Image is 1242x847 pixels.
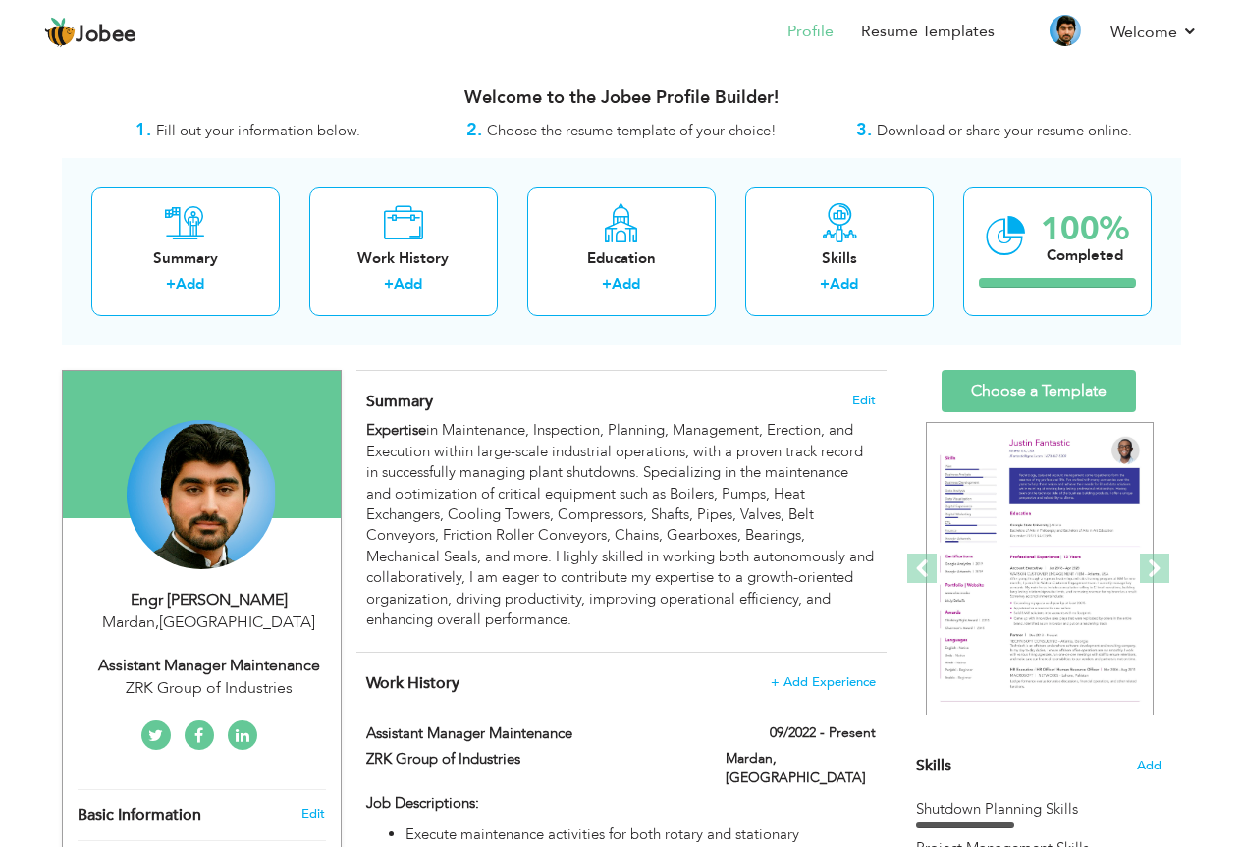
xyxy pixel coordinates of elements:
[366,392,875,411] h4: Adding a summary is a quick and easy way to highlight your experience and interests.
[107,248,264,269] div: Summary
[366,420,426,440] strong: Expertise
[1050,15,1081,46] img: Profile Img
[78,611,341,634] div: Mardan [GEOGRAPHIC_DATA]
[366,793,479,813] strong: Job Descriptions:
[155,611,159,633] span: ,
[176,274,204,293] a: Add
[487,121,777,140] span: Choose the resume template of your choice!
[156,121,360,140] span: Fill out your information below.
[78,677,341,700] div: ZRK Group of Industries
[856,118,872,142] strong: 3.
[301,805,325,822] a: Edit
[78,807,201,824] span: Basic Information
[384,274,394,294] label: +
[1110,21,1198,44] a: Welcome
[366,391,433,412] span: Summary
[612,274,640,293] a: Add
[78,655,341,677] div: Assistant Manager Maintenance
[394,274,422,293] a: Add
[44,17,136,48] a: Jobee
[166,274,176,294] label: +
[770,723,876,743] label: 09/2022 - Present
[44,17,76,48] img: jobee.io
[325,248,482,269] div: Work History
[787,21,834,43] a: Profile
[820,274,830,294] label: +
[1041,213,1129,245] div: 100%
[602,274,612,294] label: +
[366,420,875,630] div: in Maintenance, Inspection, Planning, Management, Erection, and Execution within large-scale indu...
[942,370,1136,412] a: Choose a Template
[830,274,858,293] a: Add
[726,749,876,788] label: Mardan, [GEOGRAPHIC_DATA]
[366,749,696,769] label: ZRK Group of Industries
[135,118,151,142] strong: 1.
[543,248,700,269] div: Education
[366,723,696,744] label: Assistant Manager Maintenance
[1137,757,1161,775] span: Add
[62,88,1181,108] h3: Welcome to the Jobee Profile Builder!
[861,21,995,43] a: Resume Templates
[366,672,459,694] span: Work History
[916,799,1161,820] div: Shutdown Planning Skills
[877,121,1132,140] span: Download or share your resume online.
[761,248,918,269] div: Skills
[1041,245,1129,266] div: Completed
[771,675,876,689] span: + Add Experience
[78,589,341,611] div: Engr [PERSON_NAME]
[127,420,276,569] img: Engr Akmal Khan
[76,25,136,46] span: Jobee
[916,755,951,776] span: Skills
[466,118,482,142] strong: 2.
[366,673,875,693] h4: This helps to show the companies you have worked for.
[852,394,876,407] span: Edit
